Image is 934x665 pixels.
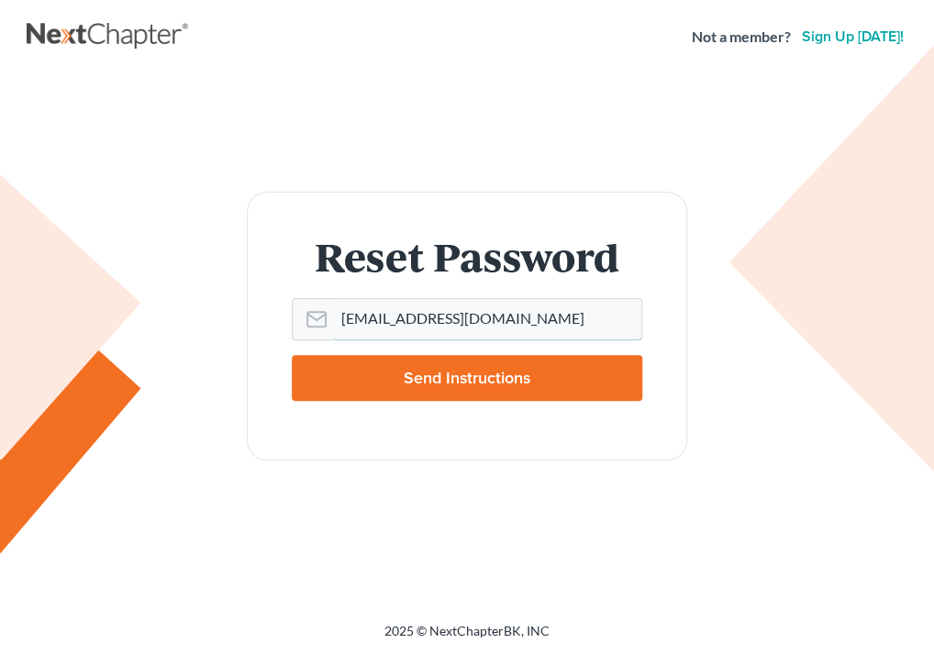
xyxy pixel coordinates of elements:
div: 2025 © NextChapterBK, INC [27,622,907,655]
input: Send Instructions [292,355,642,401]
a: Sign up [DATE]! [798,29,907,44]
input: Email Address [334,299,641,339]
h1: Reset Password [292,237,642,276]
strong: Not a member? [692,27,791,48]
